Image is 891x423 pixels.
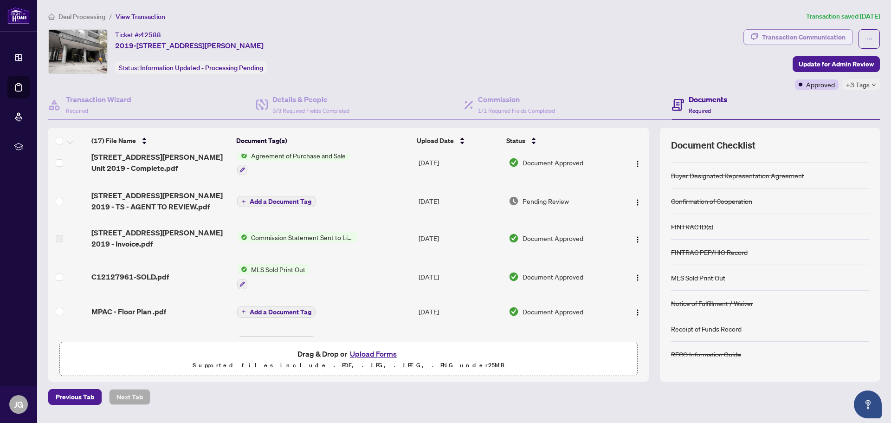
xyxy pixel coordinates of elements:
span: Commission Statement Sent to Listing Brokerage [247,232,357,242]
span: Drag & Drop orUpload FormsSupported files include .PDF, .JPG, .JPEG, .PNG under25MB [60,342,637,377]
th: (17) File Name [88,128,232,154]
span: Document Approved [523,272,583,282]
button: Next Tab [109,389,150,405]
th: Upload Date [413,128,503,154]
p: Supported files include .PDF, .JPG, .JPEG, .PNG under 25 MB [65,360,632,371]
span: [STREET_ADDRESS][PERSON_NAME] 2019 - TS - AGENT TO REVIEW.pdf [91,190,229,212]
div: FINTRAC ID(s) [671,221,713,232]
button: Previous Tab [48,389,102,405]
div: Buyer Designated Representation Agreement [671,170,804,181]
div: Status: [115,61,267,74]
span: ellipsis [866,36,872,42]
th: Status [503,128,614,154]
span: [STREET_ADDRESS][PERSON_NAME] 2019 - Invoice.pdf [91,227,229,249]
span: Document Approved [523,336,583,346]
img: Document Status [509,157,519,168]
span: Document Approved [523,157,583,168]
li: / [109,11,112,22]
h4: Documents [689,94,727,105]
button: Add a Document Tag [237,306,316,318]
span: Update for Admin Review [799,57,874,72]
img: logo [7,7,30,24]
button: Logo [630,334,645,349]
span: plus [241,199,246,204]
span: Information Updated - Processing Pending [140,64,263,72]
span: Status [506,136,525,146]
button: Transaction Communication [743,29,853,45]
span: MLS Sold Print Out [247,264,309,274]
span: Upload Date [417,136,454,146]
span: (17) File Name [91,136,136,146]
button: Status IconMLS Sold Print Out [237,264,309,289]
button: Add a Document Tag [237,196,316,207]
td: [DATE] [415,182,505,220]
button: Status IconCommission Statement Sent to Listing Brokerage [237,232,357,242]
img: Logo [634,236,641,243]
td: [DATE] [415,143,505,183]
span: View Transaction [116,13,165,21]
article: Transaction saved [DATE] [806,11,880,22]
button: Add a Document Tag [237,195,316,207]
img: Document Status [509,272,519,282]
span: MPAC - Floor Plan .pdf [91,306,166,317]
span: Document Approved [523,306,583,317]
td: [DATE] [415,220,505,257]
div: Ticket #: [115,29,161,40]
span: +3 Tags [846,79,870,90]
span: Drag & Drop or [297,348,400,360]
img: Document Status [509,233,519,243]
img: Logo [634,309,641,316]
img: Status Icon [237,150,247,161]
img: Status Icon [237,264,247,274]
span: Required [66,107,88,114]
div: Notice of Fulfillment / Waiver [671,298,753,308]
div: Receipt of Funds Record [671,324,742,334]
h4: Details & People [272,94,349,105]
div: Transaction Communication [762,30,846,45]
div: Confirmation of Cooperation [671,196,752,206]
span: Pending Review [523,196,569,206]
span: plus [241,309,246,314]
img: Logo [634,160,641,168]
img: Status Icon [237,232,247,242]
span: 1/1 Required Fields Completed [478,107,555,114]
button: Upload Forms [347,348,400,360]
span: [STREET_ADDRESS][PERSON_NAME] Unit 2019 - Complete.pdf [91,151,229,174]
img: Document Status [509,336,519,346]
button: Logo [630,155,645,170]
span: MPAC- Assessment Detail.pdf [91,336,194,347]
td: [DATE] [415,257,505,297]
span: Previous Tab [56,390,94,404]
img: Document Status [509,196,519,206]
td: [DATE] [415,297,505,326]
span: Approved [806,79,835,90]
span: Required [689,107,711,114]
button: Logo [630,269,645,284]
span: Add a Document Tag [250,198,311,205]
span: down [872,83,876,87]
span: Deal Processing [58,13,105,21]
button: Update for Admin Review [793,56,880,72]
img: Logo [634,199,641,206]
div: MLS Sold Print Out [671,273,725,283]
h4: Commission [478,94,555,105]
button: Add a Document Tag [237,306,316,318]
span: 3/3 Required Fields Completed [272,107,349,114]
button: Logo [630,231,645,246]
span: C12127961-SOLD.pdf [91,271,169,282]
span: home [48,13,55,20]
div: RECO Information Guide [671,349,741,359]
span: JG [14,398,23,411]
div: FINTRAC PEP/HIO Record [671,247,748,257]
th: Document Tag(s) [232,128,413,154]
img: IMG-C12127961_1.jpg [49,30,107,73]
span: Document Approved [523,233,583,243]
button: Logo [630,304,645,319]
td: [DATE] [415,326,505,356]
h4: Transaction Wizard [66,94,131,105]
span: 2019-[STREET_ADDRESS][PERSON_NAME] [115,40,264,51]
span: Document Checklist [671,139,755,152]
button: Open asap [854,390,882,418]
span: 42588 [140,31,161,39]
button: Logo [630,194,645,208]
